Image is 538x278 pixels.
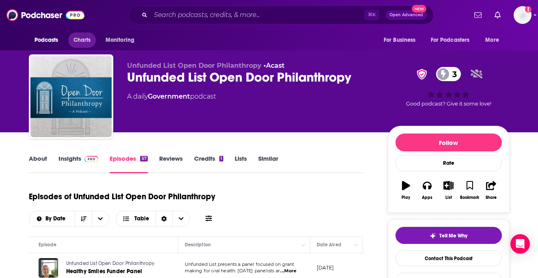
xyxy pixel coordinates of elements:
[116,211,190,227] button: Choose View
[514,6,532,24] img: User Profile
[100,32,145,48] button: open menu
[384,34,416,46] span: For Business
[29,216,75,222] button: open menu
[388,62,510,112] div: verified Badge3Good podcast? Give it some love!
[235,155,247,173] a: Lists
[414,69,430,80] img: verified Badge
[298,240,308,250] button: Column Actions
[35,34,58,46] span: Podcasts
[426,32,482,48] button: open menu
[29,32,69,48] button: open menu
[159,155,183,173] a: Reviews
[510,234,530,254] div: Open Intercom Messenger
[460,195,479,200] div: Bookmark
[431,34,470,46] span: For Podcasters
[395,176,417,205] button: Play
[395,155,502,171] div: Rate
[128,6,434,24] div: Search podcasts, credits, & more...
[148,93,190,100] a: Government
[439,233,467,239] span: Tell Me Why
[30,56,112,137] img: Unfunded List Open Door Philanthropy
[444,67,461,81] span: 3
[264,62,285,69] span: •
[436,67,461,81] a: 3
[219,156,223,162] div: 1
[106,34,134,46] span: Monitoring
[134,216,149,222] span: Table
[486,195,497,200] div: Share
[66,267,163,276] a: Healthy Smiles Funder Panel
[68,32,96,48] a: Charts
[485,34,499,46] span: More
[402,195,410,200] div: Play
[395,134,502,151] button: Follow
[395,250,502,266] a: Contact This Podcast
[127,62,261,69] span: Unfunded List Open Door Philanthropy
[66,261,155,266] span: Unfunded List Open Door Philanthropy
[364,10,379,20] span: ⌘ K
[194,155,223,173] a: Credits1
[29,192,215,202] h1: Episodes of Unfunded List Open Door Philanthropy
[395,227,502,244] button: tell me why sparkleTell Me Why
[471,8,485,22] a: Show notifications dropdown
[389,13,423,17] span: Open Advanced
[430,233,436,239] img: tell me why sparkle
[514,6,532,24] button: Show profile menu
[6,7,84,23] img: Podchaser - Follow, Share and Rate Podcasts
[29,155,47,173] a: About
[92,211,109,226] button: open menu
[317,264,334,271] p: [DATE]
[185,268,280,274] span: making for oral health. [DATE] panelists ar
[491,8,504,22] a: Show notifications dropdown
[514,6,532,24] span: Logged in as zeke_lerner
[406,101,491,107] span: Good podcast? Give it some love!
[66,268,143,275] span: Healthy Smiles Funder Panel
[73,34,91,46] span: Charts
[110,155,147,173] a: Episodes57
[75,211,92,226] button: Sort Direction
[459,176,480,205] button: Bookmark
[417,176,438,205] button: Apps
[258,155,278,173] a: Similar
[58,155,99,173] a: InsightsPodchaser Pro
[525,6,532,13] svg: Add a profile image
[156,211,173,226] div: Sort Direction
[412,5,426,13] span: New
[185,261,294,267] span: Unfunded List presents a panel focused on grant
[127,92,216,101] div: A daily podcast
[266,62,285,69] a: Acast
[317,240,341,250] div: Date Aired
[351,240,361,250] button: Column Actions
[445,195,452,200] div: List
[39,240,57,250] div: Episode
[438,176,459,205] button: List
[140,156,147,162] div: 57
[66,260,163,267] a: Unfunded List Open Door Philanthropy
[185,240,211,250] div: Description
[280,268,296,274] span: ...More
[29,211,110,227] h2: Choose List sort
[378,32,426,48] button: open menu
[151,9,364,22] input: Search podcasts, credits, & more...
[480,32,509,48] button: open menu
[45,216,68,222] span: By Date
[480,176,501,205] button: Share
[84,156,99,162] img: Podchaser Pro
[422,195,432,200] div: Apps
[386,10,427,20] button: Open AdvancedNew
